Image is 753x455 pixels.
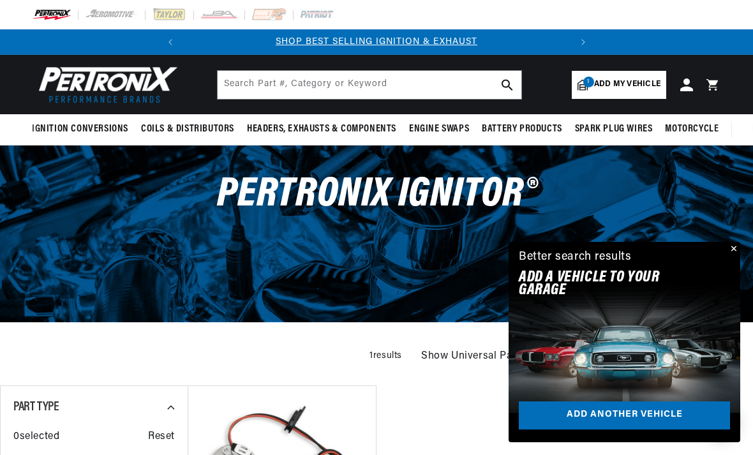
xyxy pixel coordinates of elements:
[148,429,175,445] span: Reset
[183,35,570,49] div: 1 of 2
[519,248,632,267] div: Better search results
[247,123,396,136] span: Headers, Exhausts & Components
[665,123,719,136] span: Motorcycle
[13,401,59,414] span: Part Type
[421,348,525,365] span: Show Universal Parts
[13,429,59,445] span: 0 selected
[569,114,659,144] summary: Spark Plug Wires
[725,242,740,257] button: Close
[519,271,698,297] h2: Add A VEHICLE to your garage
[141,123,234,136] span: Coils & Distributors
[659,114,725,144] summary: Motorcycle
[158,29,183,55] button: Translation missing: en.sections.announcements.previous_announcement
[409,123,469,136] span: Engine Swaps
[575,123,653,136] span: Spark Plug Wires
[572,71,666,99] a: 1Add my vehicle
[32,123,128,136] span: Ignition Conversions
[276,37,477,47] a: SHOP BEST SELLING IGNITION & EXHAUST
[183,35,570,49] div: Announcement
[135,114,241,144] summary: Coils & Distributors
[570,29,596,55] button: Translation missing: en.sections.announcements.next_announcement
[32,114,135,144] summary: Ignition Conversions
[241,114,403,144] summary: Headers, Exhausts & Components
[482,123,562,136] span: Battery Products
[583,77,594,87] span: 1
[403,114,475,144] summary: Engine Swaps
[519,401,730,430] a: Add another vehicle
[369,351,402,361] span: 1 results
[218,71,521,99] input: Search Part #, Category or Keyword
[475,114,569,144] summary: Battery Products
[32,63,179,107] img: Pertronix
[594,78,660,91] span: Add my vehicle
[493,71,521,99] button: search button
[217,174,537,216] span: PerTronix Ignitor®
